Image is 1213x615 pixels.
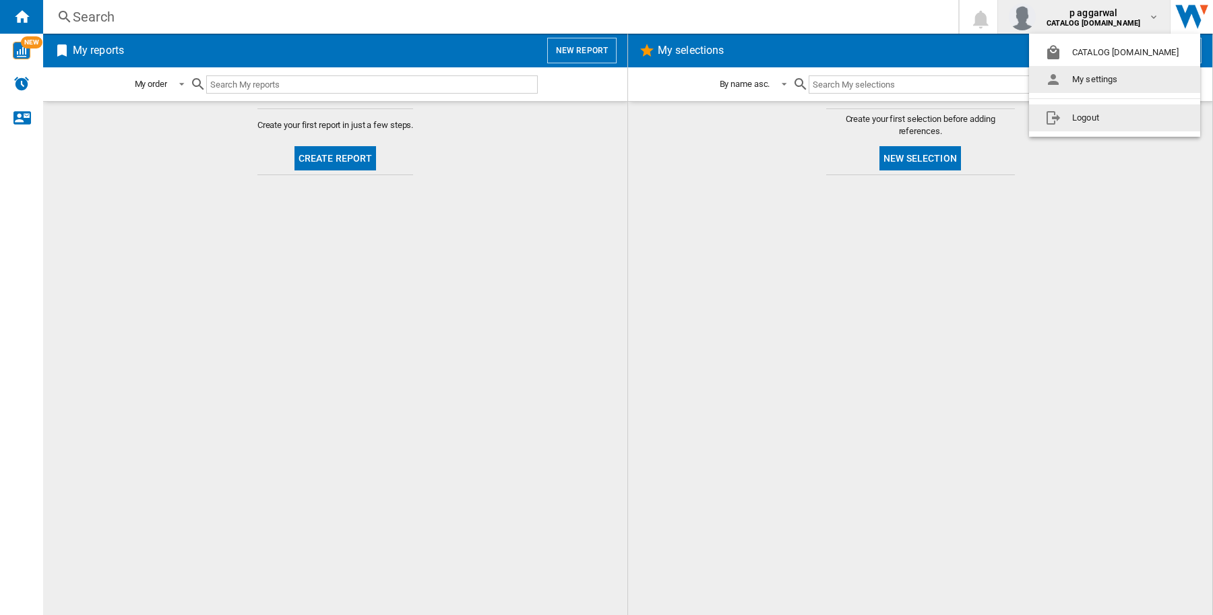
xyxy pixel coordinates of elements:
[1029,39,1200,66] button: CATALOG [DOMAIN_NAME]
[1029,66,1200,93] button: My settings
[1029,104,1200,131] button: Logout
